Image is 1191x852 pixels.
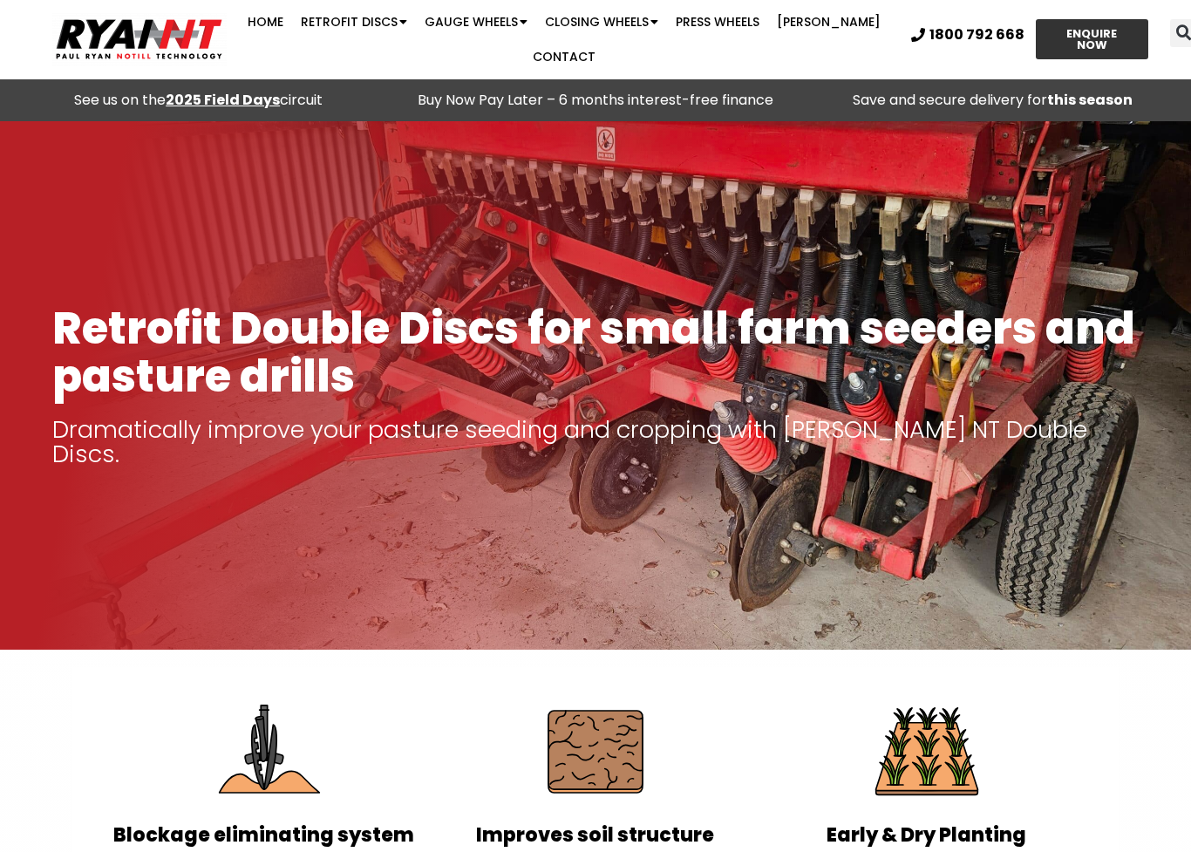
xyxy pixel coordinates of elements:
[536,4,667,39] a: Closing Wheels
[107,823,421,849] h2: Blockage eliminating system
[292,4,416,39] a: Retrofit Discs
[929,28,1024,42] span: 1800 792 668
[201,689,327,815] img: Eliminate Machine Blockages
[911,28,1024,42] a: 1800 792 668
[231,4,898,74] nav: Menu
[770,823,1084,849] h2: Early & Dry Planting
[166,90,280,110] a: 2025 Field Days
[1047,90,1133,110] strong: this season
[239,4,292,39] a: Home
[533,689,658,815] img: Protect soil structure
[667,4,768,39] a: Press Wheels
[803,88,1182,112] p: Save and secure delivery for
[439,823,752,849] h2: Improves soil structure
[52,304,1139,400] h1: Retrofit Double Discs for small farm seeders and pasture drills
[768,4,889,39] a: [PERSON_NAME]
[52,418,1139,467] p: Dramatically improve your pasture seeding and cropping with [PERSON_NAME] NT Double Discs.
[405,88,785,112] p: Buy Now Pay Later – 6 months interest-free finance
[1051,28,1133,51] span: ENQUIRE NOW
[524,39,604,74] a: Contact
[9,88,388,112] div: See us on the circuit
[1036,19,1148,59] a: ENQUIRE NOW
[52,12,227,66] img: Ryan NT logo
[416,4,536,39] a: Gauge Wheels
[864,689,990,815] img: Plant Early & Dry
